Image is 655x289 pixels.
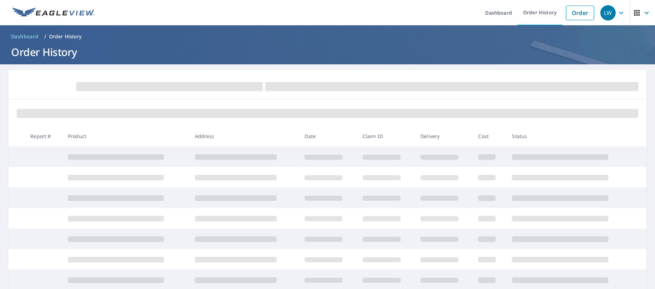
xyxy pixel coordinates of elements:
[506,126,633,146] th: Status
[44,32,46,41] li: /
[8,31,41,42] a: Dashboard
[357,126,415,146] th: Claim ID
[13,8,95,18] img: EV Logo
[299,126,357,146] th: Date
[566,6,594,20] a: Order
[62,126,189,146] th: Product
[8,31,647,42] nav: breadcrumb
[415,126,473,146] th: Delivery
[49,33,82,40] p: Order History
[189,126,299,146] th: Address
[473,126,506,146] th: Cost
[11,33,39,40] span: Dashboard
[8,45,647,59] h1: Order History
[600,5,616,21] div: LW
[25,126,62,146] th: Report #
